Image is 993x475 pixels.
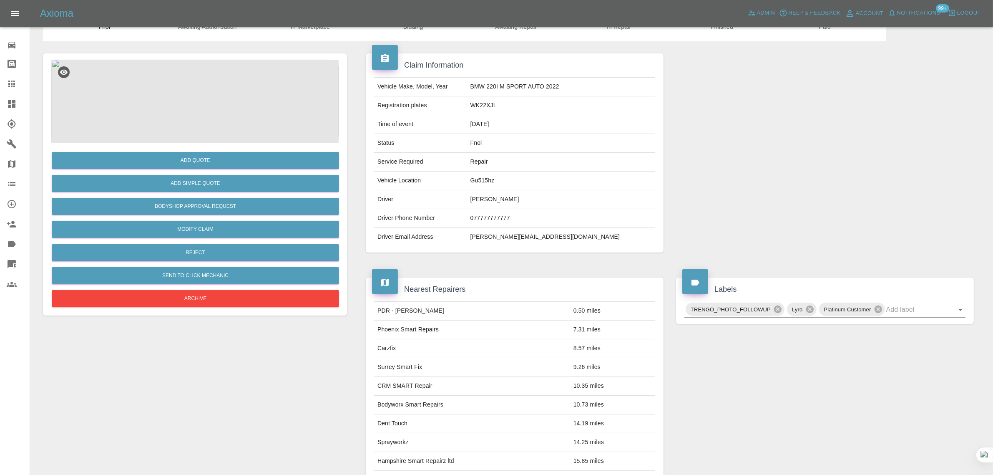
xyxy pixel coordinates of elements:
button: Help & Feedback [777,7,842,20]
span: Help & Feedback [788,8,840,18]
span: Account [856,9,884,18]
button: Send to Click Mechanic [52,267,339,284]
button: Add Simple Quote [52,175,339,192]
img: d0ae44a8-f885-43b1-bae6-8cdb25d536f6 [51,60,339,143]
td: Driver [374,190,467,209]
span: Logout [957,8,981,18]
td: CRM SMART Repair [374,377,570,396]
td: 15.85 miles [570,452,655,471]
td: Surrey Smart Fix [374,358,570,377]
td: [DATE] [467,115,655,134]
td: [PERSON_NAME][EMAIL_ADDRESS][DOMAIN_NAME] [467,228,655,246]
input: Add label [886,303,942,316]
td: Time of event [374,115,467,134]
span: TRENGO_PHOTO_FOLLOWUP [686,305,776,314]
td: Sprayworkz [374,433,570,452]
span: Awaiting Repair [468,23,564,31]
h4: Claim Information [372,60,657,71]
a: Admin [746,7,777,20]
span: Admin [757,8,775,18]
td: 14.19 miles [570,414,655,433]
button: Open drawer [5,3,25,23]
button: Open [955,304,966,316]
span: Awaiting Authorisation [159,23,256,31]
span: Paid [777,23,873,31]
td: [PERSON_NAME] [467,190,655,209]
span: Bidding [365,23,461,31]
td: Driver Phone Number [374,209,467,228]
span: Lyro [787,305,807,314]
div: Lyro [787,303,816,316]
h4: Nearest Repairers [372,284,657,295]
td: WK22XJL [467,96,655,115]
span: In Marketplace [262,23,359,31]
td: Driver Email Address [374,228,467,246]
span: Notifications [897,8,940,18]
td: Status [374,134,467,153]
td: 8.57 miles [570,339,655,358]
td: Registration plates [374,96,467,115]
td: Phoenix Smart Repairs [374,321,570,339]
button: Archive [52,290,339,307]
button: Bodyshop Approval Request [52,198,339,215]
div: Platinum Customer [819,303,885,316]
td: 7.31 miles [570,321,655,339]
button: Logout [946,7,983,20]
h4: Labels [682,284,968,295]
td: 10.73 miles [570,396,655,414]
div: TRENGO_PHOTO_FOLLOWUP [686,303,784,316]
span: 99+ [936,4,949,13]
h5: Axioma [40,7,73,20]
td: Gu515hz [467,172,655,190]
td: 077777777777 [467,209,655,228]
td: PDR - [PERSON_NAME] [374,302,570,321]
a: Modify Claim [52,221,339,238]
td: 14.25 miles [570,433,655,452]
td: 9.26 miles [570,358,655,377]
td: Carzfix [374,339,570,358]
td: Vehicle Location [374,172,467,190]
span: In Repair [571,23,667,31]
span: Fnol [56,23,153,31]
td: 0.50 miles [570,302,655,321]
td: Vehicle Make, Model, Year [374,78,467,96]
a: Account [843,7,886,20]
span: Platinum Customer [819,305,876,314]
td: Bodyworx Smart Repairs [374,396,570,414]
td: Repair [467,153,655,172]
td: Dent Touch [374,414,570,433]
td: Hampshire Smart Repairz ltd [374,452,570,471]
span: Finished [674,23,770,31]
button: Notifications [886,7,943,20]
td: Fnol [467,134,655,153]
td: Service Required [374,153,467,172]
td: 10.35 miles [570,377,655,396]
button: Reject [52,244,339,261]
td: BMW 220I M SPORT AUTO 2022 [467,78,655,96]
button: Add Quote [52,152,339,169]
